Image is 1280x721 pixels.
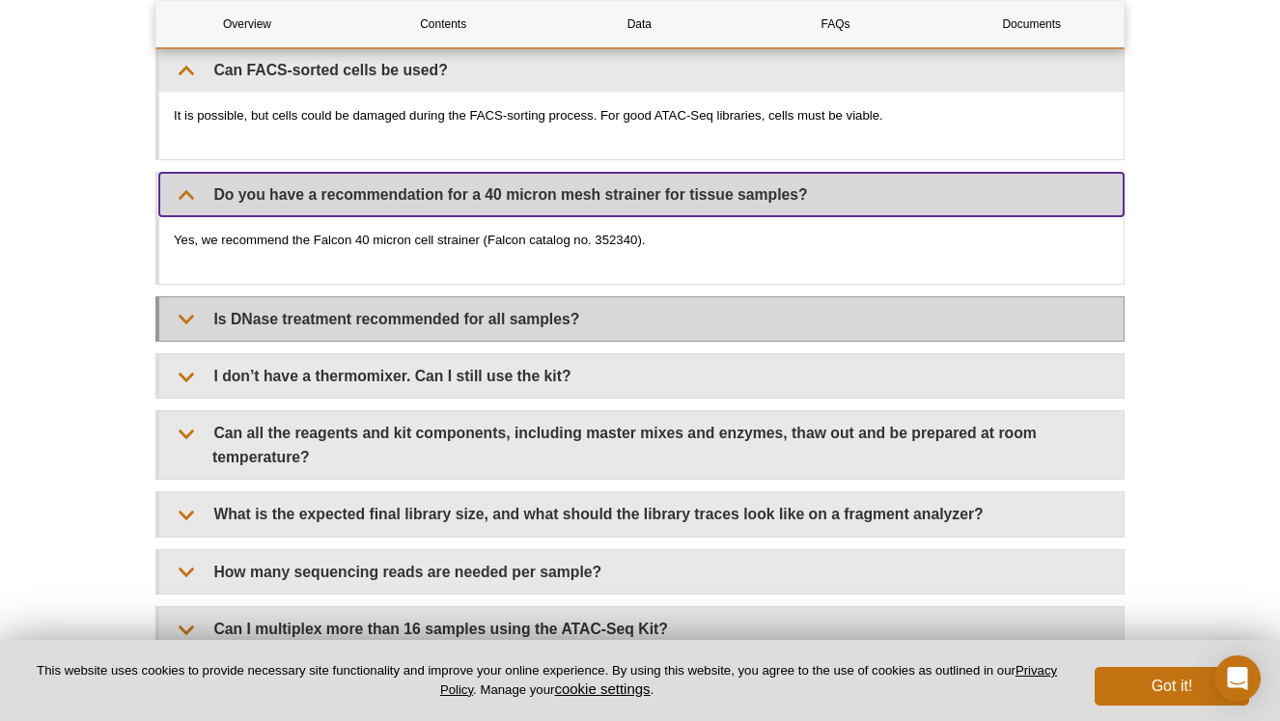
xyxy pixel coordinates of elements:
[1214,655,1261,702] div: Open Intercom Messenger
[159,173,1124,216] summary: Do you have a recommendation for a 40 micron mesh strainer for tissue samples?
[31,662,1063,699] p: This website uses cookies to provide necessary site functionality and improve your online experie...
[174,231,1109,250] p: Yes, we recommend the Falcon 40 micron cell strainer (Falcon catalog no. 352340).
[159,48,1124,92] summary: Can FACS-sorted cells be used?
[548,1,730,47] a: Data
[941,1,1123,47] a: Documents
[156,1,338,47] a: Overview
[745,1,927,47] a: FAQs
[159,492,1124,536] summary: What is the expected final library size, and what should the library traces look like on a fragme...
[159,354,1124,398] summary: I don’t have a thermomixer. Can I still use the kit?
[352,1,534,47] a: Contents
[440,663,1057,696] a: Privacy Policy
[174,106,1109,125] p: It is possible, but cells could be damaged during the FACS-sorting process. For good ATAC-Seq lib...
[554,680,650,697] button: cookie settings
[159,411,1124,479] summary: Can all the reagents and kit components, including master mixes and enzymes, thaw out and be prep...
[1095,667,1249,706] button: Got it!
[159,297,1124,341] summary: Is DNase treatment recommended for all samples?
[159,607,1124,651] summary: Can I multiplex more than 16 samples using the ATAC-Seq Kit?
[159,550,1124,594] summary: How many sequencing reads are needed per sample?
